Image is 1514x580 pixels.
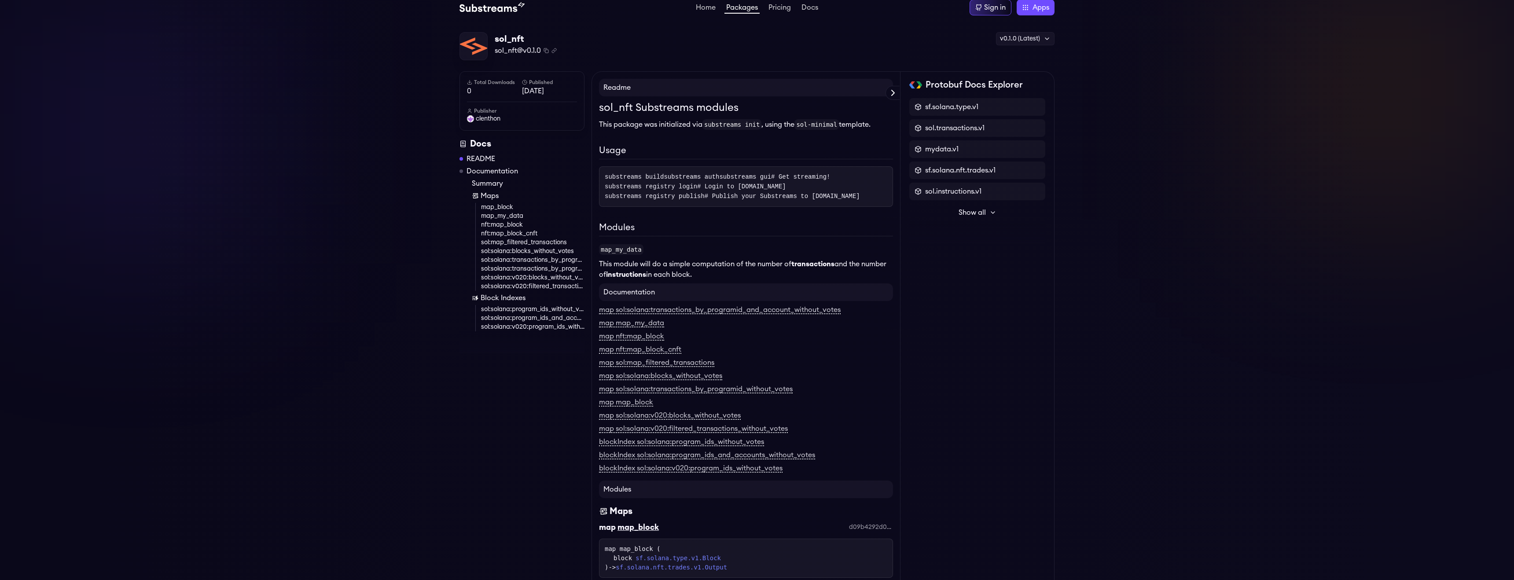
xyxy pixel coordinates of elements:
span: # Get streaming! [771,173,830,180]
div: map [599,521,616,533]
a: blockIndex sol:solana:program_ids_without_votes [599,438,764,446]
div: d09b4292d03b1132be7f7e2cad4662b085f45c1c [849,523,893,532]
span: sf.solana.type.v1 [925,102,978,112]
a: map sol:solana:transactions_by_programid_and_account_without_votes [599,306,841,314]
a: blockIndex sol:solana:v020:program_ids_without_votes [599,465,783,473]
button: Copy package name and version [544,48,549,53]
img: User Avatar [467,115,474,122]
span: substreams registry publish [605,193,860,200]
img: Maps icon [599,505,608,518]
span: clenthon [476,114,500,123]
div: Docs [459,138,584,150]
span: # Login to [DOMAIN_NAME] [697,183,786,190]
h2: Protobuf Docs Explorer [926,79,1023,91]
div: map_block [617,521,659,533]
h2: Usage [599,144,893,159]
a: nft:map_block [481,220,584,229]
h4: Documentation [599,283,893,301]
a: map sol:map_filtered_transactions [599,359,714,367]
img: Package Logo [460,33,487,60]
a: Home [694,4,717,13]
a: Docs [800,4,820,13]
span: substreams build [605,173,664,180]
span: substreams auth [664,173,719,180]
a: Packages [724,4,760,14]
a: sol:solana:program_ids_and_accounts_without_votes [481,314,584,323]
a: sol:solana:transactions_by_programid_and_account_without_votes [481,264,584,273]
div: block [614,554,887,563]
a: Summary [472,178,584,189]
a: sol:solana:program_ids_without_votes [481,305,584,314]
img: Map icon [472,192,479,199]
a: map sol:solana:v020:filtered_transactions_without_votes [599,425,788,433]
a: map nft:map_block [599,333,664,341]
a: sol:solana:v020:program_ids_without_votes [481,323,584,331]
a: sol:map_filtered_transactions [481,238,584,247]
a: sf.solana.type.v1.Block [636,554,721,563]
a: sol:solana:v020:filtered_transactions_without_votes [481,282,584,291]
a: README [467,154,495,164]
span: Show all [959,207,986,218]
img: Substream's logo [459,2,525,13]
strong: instructions [606,271,646,278]
a: Pricing [767,4,793,13]
span: [DATE] [522,86,577,96]
h1: sol_nft Substreams modules [599,100,893,116]
button: Copy .spkg link to clipboard [551,48,557,53]
p: This module will do a simple computation of the number of and the number of in each block. [599,259,893,280]
h6: Total Downloads [467,79,522,86]
span: # Publish your Substreams to [DOMAIN_NAME] [705,193,860,200]
a: clenthon [467,114,577,123]
a: map sol:solana:v020:blocks_without_votes [599,412,741,420]
code: substreams init [702,119,761,130]
span: mydata.v1 [925,144,959,154]
p: This package was initialized via , using the template. [599,119,893,130]
h6: Publisher [467,107,577,114]
span: substreams gui [719,173,830,180]
div: Sign in [984,2,1006,13]
a: sol:solana:blocks_without_votes [481,247,584,256]
span: sf.solana.nft.trades.v1 [925,165,996,176]
a: Maps [472,191,584,201]
div: v0.1.0 (Latest) [996,32,1055,45]
a: sf.solana.nft.trades.v1.Output [616,564,727,571]
h2: Modules [599,221,893,236]
div: Maps [610,505,632,518]
span: sol.instructions.v1 [925,186,981,197]
a: map map_block [599,399,653,407]
span: sol_nft@v0.1.0 [495,45,541,56]
button: Show all [909,204,1045,221]
a: map sol:solana:transactions_by_programid_without_votes [599,385,793,393]
h4: Modules [599,481,893,498]
code: sol-minimal [794,119,839,130]
span: Apps [1033,2,1049,13]
span: sol.transactions.v1 [925,123,985,133]
a: Documentation [467,166,518,176]
h4: Readme [599,79,893,96]
img: Protobuf [909,81,922,88]
h6: Published [522,79,577,86]
img: Block Index icon [472,294,479,301]
a: map nft:map_block_cnft [599,346,681,354]
a: Block Indexes [472,293,584,303]
a: sol:solana:v020:blocks_without_votes [481,273,584,282]
strong: transactions [791,261,834,268]
code: map_my_data [599,244,643,255]
a: map sol:solana:blocks_without_votes [599,372,722,380]
a: nft:map_block_cnft [481,229,584,238]
div: map map_block ( ) [605,544,887,572]
a: sol:solana:transactions_by_programid_without_votes [481,256,584,264]
span: -> [608,564,727,571]
div: sol_nft [495,33,557,45]
span: 0 [467,86,522,96]
a: map_block [481,203,584,212]
a: map map_my_data [599,319,664,327]
a: blockIndex sol:solana:program_ids_and_accounts_without_votes [599,452,815,459]
span: substreams registry login [605,183,786,190]
a: map_my_data [481,212,584,220]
